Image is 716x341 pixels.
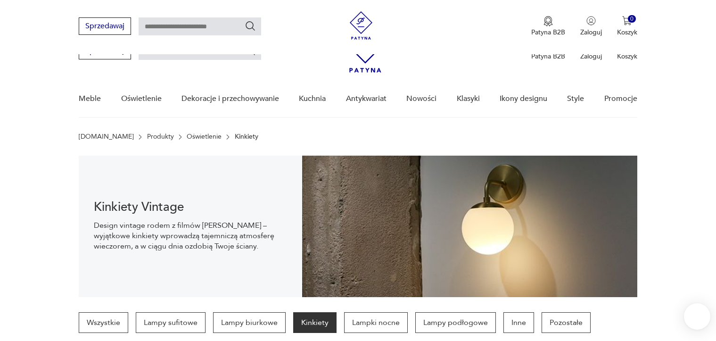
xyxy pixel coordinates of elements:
[245,20,256,32] button: Szukaj
[79,48,131,55] a: Sprzedawaj
[79,24,131,30] a: Sprzedawaj
[567,81,584,117] a: Style
[543,16,553,26] img: Ikona medalu
[617,28,637,37] p: Koszyk
[617,16,637,37] button: 0Koszyk
[79,81,101,117] a: Meble
[79,133,134,141] a: [DOMAIN_NAME]
[406,81,436,117] a: Nowości
[586,16,596,25] img: Ikonka użytkownika
[580,16,602,37] button: Zaloguj
[531,16,565,37] button: Patyna B2B
[628,15,636,23] div: 0
[531,52,565,61] p: Patyna B2B
[79,17,131,35] button: Sprzedawaj
[580,28,602,37] p: Zaloguj
[187,133,222,141] a: Oświetlenie
[542,312,591,333] a: Pozostałe
[94,201,287,213] h1: Kinkiety Vintage
[347,11,375,40] img: Patyna - sklep z meblami i dekoracjami vintage
[94,220,287,251] p: Design vintage rodem z filmów [PERSON_NAME] – wyjątkowe kinkiety wprowadzą tajemniczą atmosferę w...
[181,81,279,117] a: Dekoracje i przechowywanie
[121,81,162,117] a: Oświetlenie
[415,312,496,333] a: Lampy podłogowe
[136,312,206,333] a: Lampy sufitowe
[147,133,174,141] a: Produkty
[293,312,337,333] a: Kinkiety
[531,28,565,37] p: Patyna B2B
[457,81,480,117] a: Klasyki
[622,16,632,25] img: Ikona koszyka
[344,312,408,333] a: Lampki nocne
[346,81,387,117] a: Antykwariat
[617,52,637,61] p: Koszyk
[79,312,128,333] a: Wszystkie
[213,312,286,333] a: Lampy biurkowe
[604,81,637,117] a: Promocje
[302,156,637,297] img: Kinkiety vintage
[580,52,602,61] p: Zaloguj
[235,133,258,141] p: Kinkiety
[500,81,547,117] a: Ikony designu
[531,16,565,37] a: Ikona medaluPatyna B2B
[299,81,326,117] a: Kuchnia
[503,312,534,333] a: Inne
[684,303,710,330] iframe: Smartsupp widget button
